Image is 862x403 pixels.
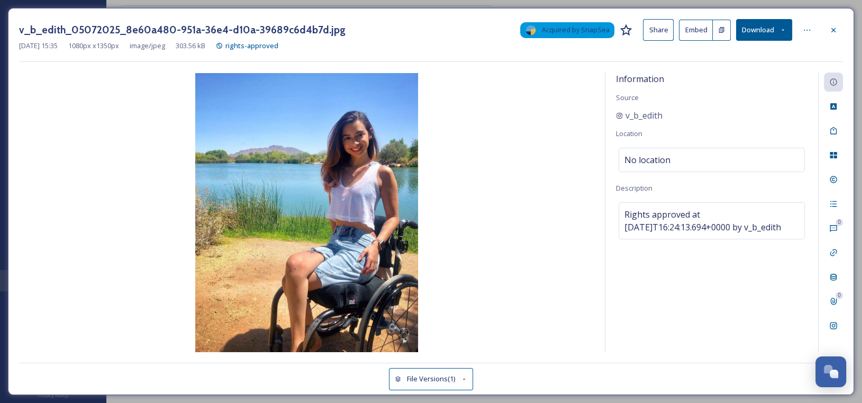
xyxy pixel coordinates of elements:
span: image/jpeg [130,41,165,51]
span: Source [616,93,639,102]
a: v_b_edith [616,109,663,122]
span: [DATE] 15:35 [19,41,58,51]
img: 1n8QdeD3_os84Wg4HPrMvUFSmLK1mB7ah.jpg [19,73,594,352]
span: Location [616,129,642,138]
div: 0 [836,219,843,226]
span: Rights approved at [DATE]T16:24:13.694+0000 by v_b_edith [624,208,799,234]
span: Acquired by SnapSea [541,25,609,35]
span: 303.56 kB [176,41,205,51]
span: Description [616,183,652,193]
span: v_b_edith [625,109,663,122]
button: Embed [679,20,713,41]
h3: v_b_edith_05072025_8e60a480-951a-36e4-d10a-39689c6d4b7d.jpg [19,22,346,38]
img: snapsea-logo.png [525,25,536,35]
span: Information [616,73,664,85]
button: Open Chat [815,356,846,387]
span: rights-approved [225,41,278,50]
span: 1080 px x 1350 px [68,41,119,51]
button: Share [643,19,674,41]
span: No location [624,154,670,166]
button: Download [736,19,792,41]
button: File Versions(1) [389,368,474,390]
div: 0 [836,292,843,299]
